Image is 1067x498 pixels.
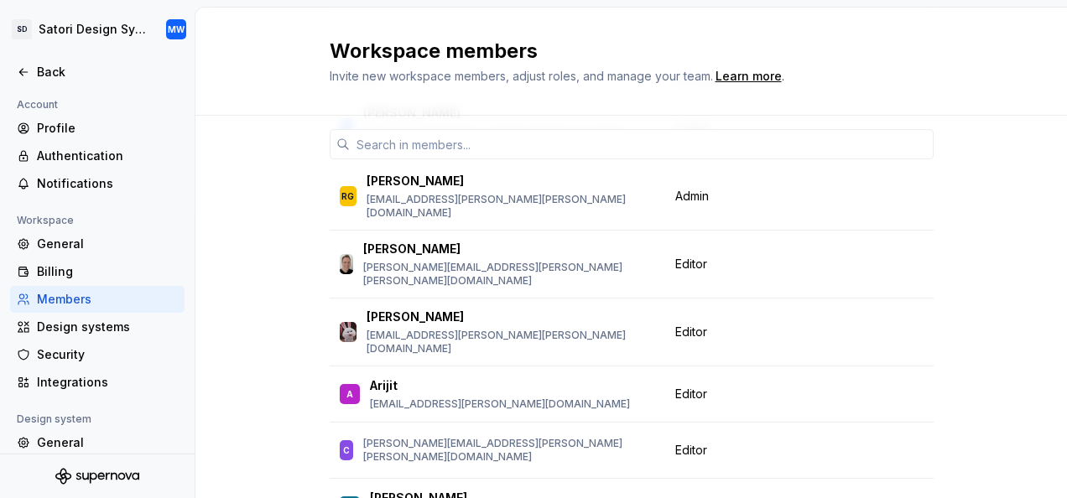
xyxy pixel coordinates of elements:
[10,429,185,456] a: General
[10,59,185,86] a: Back
[10,115,185,142] a: Profile
[367,309,464,325] p: [PERSON_NAME]
[10,369,185,396] a: Integrations
[37,291,178,308] div: Members
[12,19,32,39] div: SD
[55,468,139,485] svg: Supernova Logo
[10,231,185,257] a: General
[10,210,81,231] div: Workspace
[37,434,178,451] div: General
[3,11,191,48] button: SDSatori Design SystemMW
[10,258,185,285] a: Billing
[363,261,655,288] p: [PERSON_NAME][EMAIL_ADDRESS][PERSON_NAME][PERSON_NAME][DOMAIN_NAME]
[716,68,782,85] a: Learn more
[37,64,178,80] div: Back
[10,286,185,313] a: Members
[675,386,707,402] span: Editor
[10,170,185,197] a: Notifications
[363,437,655,464] p: [PERSON_NAME][EMAIL_ADDRESS][PERSON_NAME][PERSON_NAME][DOMAIN_NAME]
[370,397,630,411] p: [EMAIL_ADDRESS][PERSON_NAME][DOMAIN_NAME]
[37,319,178,335] div: Design systems
[343,442,350,459] div: C
[37,374,178,391] div: Integrations
[675,324,707,340] span: Editor
[367,329,655,355] p: [EMAIL_ADDRESS][PERSON_NAME][PERSON_NAME][DOMAIN_NAME]
[10,409,98,429] div: Design system
[330,38,784,65] h2: Workspace members
[10,341,185,368] a: Security
[330,69,713,83] span: Invite new workspace members, adjust roles, and manage your team.
[37,263,178,280] div: Billing
[341,188,354,205] div: RG
[675,256,707,272] span: Editor
[367,173,464,189] p: [PERSON_NAME]
[37,346,178,363] div: Security
[370,377,398,394] p: Arijit
[340,322,357,342] img: Andras Popovics
[39,21,146,38] div: Satori Design System
[350,129,934,159] input: Search in members...
[346,386,353,402] div: A
[367,193,655,220] p: [EMAIL_ADDRESS][PERSON_NAME][PERSON_NAME][DOMAIN_NAME]
[713,70,784,83] span: .
[168,23,185,36] div: MW
[363,241,461,257] p: [PERSON_NAME]
[10,314,185,340] a: Design systems
[10,143,185,169] a: Authentication
[37,148,178,164] div: Authentication
[37,120,178,137] div: Profile
[37,236,178,252] div: General
[10,95,65,115] div: Account
[675,442,707,459] span: Editor
[675,188,709,205] span: Admin
[340,254,353,274] img: Alan Gornick
[37,175,178,192] div: Notifications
